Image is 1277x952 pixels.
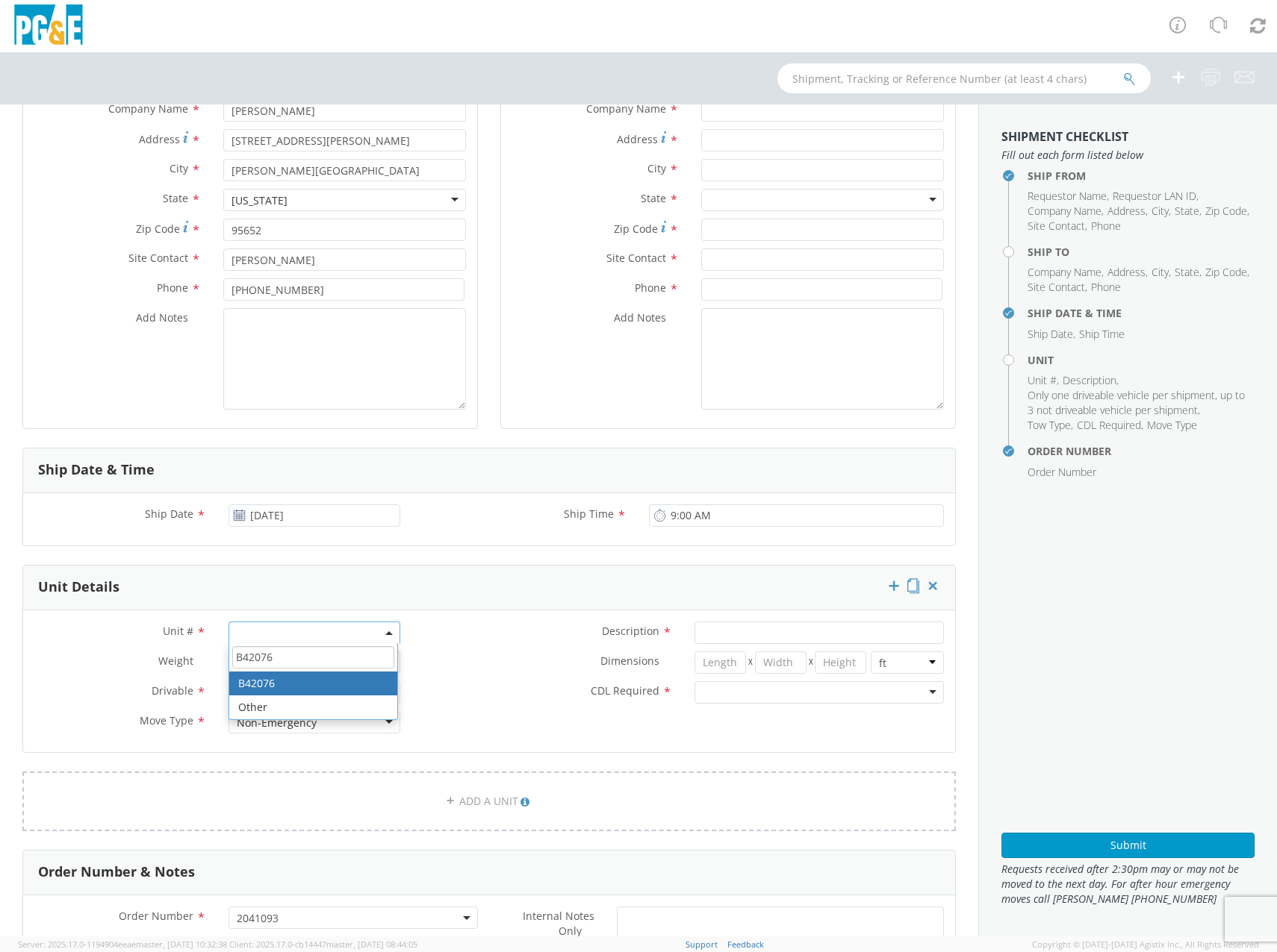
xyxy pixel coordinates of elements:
li: , [1028,219,1087,234]
li: , [1028,189,1109,204]
span: Phone [1091,219,1121,233]
span: Address [139,132,180,146]
span: Move Type [140,713,193,727]
a: Support [686,939,718,950]
span: City [1152,265,1169,279]
span: Unit # [1028,373,1057,387]
span: X [807,651,815,674]
span: Tow Type [1028,418,1071,432]
span: Description [602,624,659,638]
span: Ship Date [145,507,193,521]
span: State [1175,265,1199,279]
span: Requests received after 2:30pm may or may not be moved to the next day. For after hour emergency ... [1001,862,1255,906]
span: State [641,191,666,205]
input: Shipment, Tracking or Reference Number (at least 4 chars) [777,63,1151,93]
span: Company Name [108,101,188,116]
span: X [746,651,755,674]
li: , [1175,265,1202,280]
li: , [1205,265,1249,280]
span: Zip Code [136,222,180,236]
span: Address [1107,204,1146,218]
span: Zip Code [614,222,658,236]
li: , [1028,418,1073,433]
span: Company Name [1028,265,1102,279]
span: Internal Notes Only [523,909,594,938]
h4: Ship To [1028,246,1255,257]
span: Requestor Name [1028,189,1107,203]
span: Client: 2025.17.0-cb14447 [229,939,417,950]
li: , [1028,327,1075,342]
h4: Ship Date & Time [1028,307,1255,319]
span: master, [DATE] 08:44:05 [326,939,417,950]
span: Company Name [586,101,666,116]
li: , [1107,204,1148,219]
span: Address [1107,265,1146,279]
li: , [1028,388,1251,418]
span: State [163,191,188,205]
li: , [1113,189,1199,204]
img: pge-logo-06675f144f4cfa6a6814.png [11,4,86,48]
li: , [1028,373,1059,388]
span: Site Contact [128,251,188,265]
span: Unit # [163,624,193,638]
span: Zip Code [1205,204,1247,218]
span: Ship Date [1028,327,1073,341]
li: , [1175,204,1202,219]
li: , [1063,373,1119,388]
li: Other [229,695,397,719]
span: Drivable [152,683,193,698]
span: Copyright © [DATE]-[DATE] Agistix Inc., All Rights Reserved [1032,939,1259,951]
span: Only one driveable vehicle per shipment, up to 3 not driveable vehicle per shipment [1028,388,1245,417]
span: Dimensions [600,654,659,668]
h4: Unit [1028,354,1255,366]
li: B42076 [229,671,397,695]
div: [US_STATE] [232,193,288,208]
span: CDL Required [1077,418,1141,432]
li: , [1152,265,1171,280]
span: master, [DATE] 10:32:38 [136,939,227,950]
li: , [1028,204,1104,219]
a: ADD A UNIT [22,771,956,831]
li: , [1107,265,1148,280]
span: Site Contact [1028,280,1085,294]
input: Height [815,651,866,674]
span: 2041093 [237,911,470,925]
h3: Unit Details [38,580,119,595]
span: Add Notes [614,310,666,325]
span: Site Contact [1028,219,1085,233]
span: Description [1063,373,1116,387]
div: Non-Emergency [237,715,317,730]
h4: Order Number [1028,445,1255,457]
li: , [1205,204,1249,219]
h3: Ship Date & Time [38,463,155,477]
li: , [1028,280,1087,295]
span: Site Contact [606,251,666,265]
span: Phone [157,281,188,295]
span: Ship Time [564,507,614,521]
h4: Ship From [1028,170,1255,181]
input: Length [695,651,746,674]
span: Server: 2025.17.0-1194904eeae [18,939,227,950]
button: Submit [1001,833,1255,858]
span: Order Number [119,909,193,923]
span: Address [617,132,658,146]
span: City [1152,204,1169,218]
span: Add Notes [136,310,188,325]
li: , [1152,204,1171,219]
a: Feedback [727,939,764,950]
span: Order Number [1028,465,1096,479]
span: Ship Time [1079,327,1125,341]
input: Width [755,651,807,674]
span: Fill out each form listed below [1001,148,1255,163]
span: Phone [635,281,666,295]
span: Weight [158,654,193,668]
span: Requestor LAN ID [1113,189,1196,203]
li: , [1028,265,1104,280]
span: Company Name [1028,204,1102,218]
span: City [647,161,666,175]
li: , [1077,418,1143,433]
span: Phone [1091,280,1121,294]
span: CDL Required [591,683,659,698]
span: 2041093 [229,906,478,929]
span: City [170,161,188,175]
